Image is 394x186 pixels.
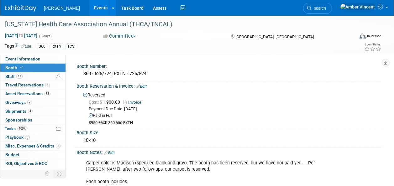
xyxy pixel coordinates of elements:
a: Budget [0,151,66,159]
span: (3 days) [39,34,52,38]
span: Potential Scheduling Conflict -- at least one attendee is tagged in another overlapping event. [56,74,60,80]
span: Giveaways [5,100,32,105]
a: Edit [136,84,147,89]
span: 6 [25,135,30,140]
a: Event Information [0,55,66,63]
span: Staff [5,74,23,79]
span: Search [312,6,326,11]
span: 100% [17,126,27,131]
span: to [18,33,24,38]
div: Event Rating [364,43,381,46]
span: 17 [16,74,23,79]
img: Format-Inperson.png [360,34,366,39]
a: Giveaways7 [0,98,66,107]
span: 4 [28,109,33,113]
a: Staff17 [0,72,66,81]
div: $950 each 360 and RxTN [89,120,377,126]
span: Budget [5,152,19,157]
td: Tags [5,43,31,50]
div: TCS [66,43,76,50]
div: Booth Number: [76,62,381,70]
td: Personalize Event Tab Strip [42,170,53,178]
span: [PERSON_NAME] [44,6,80,11]
i: Booth reservation complete [20,66,23,69]
span: Tasks [5,126,27,131]
div: Reserved [81,90,377,126]
span: Sponsorships [5,117,32,122]
span: Event Information [5,56,40,61]
a: Edit [104,151,115,155]
div: [US_STATE] Health Care Association Annual (THCA/TNCAL) [3,19,349,30]
td: Toggle Event Tabs [53,170,66,178]
span: 35 [44,91,50,96]
span: 1,900.00 [89,100,123,105]
a: Asset Reservations35 [0,90,66,98]
span: Booth [5,65,24,70]
a: ROI, Objectives & ROO [0,159,66,168]
img: Amber Vincent [340,3,375,10]
img: ExhibitDay [5,5,36,12]
a: Tasks100% [0,125,66,133]
a: Invoice [123,100,144,105]
div: 360 [37,43,47,50]
a: Playbook6 [0,133,66,142]
span: Travel Reservations [5,82,50,87]
a: Booth [0,64,66,72]
span: Cost: $ [89,100,103,105]
a: Attachments12 [0,168,66,177]
span: 3 [45,83,50,87]
span: Asset Reservations [5,91,50,96]
div: RXTN [50,43,63,50]
div: Payment Due Date: [DATE] [89,106,377,112]
span: 7 [27,100,32,105]
div: Event Format [327,33,381,42]
a: Travel Reservations3 [0,81,66,89]
span: Misc. Expenses & Credits [5,143,60,148]
a: Shipments4 [0,107,66,116]
span: Playbook [5,135,30,140]
div: In-Person [367,34,381,39]
span: [DATE] [DATE] [5,33,38,39]
a: Sponsorships [0,116,66,124]
span: 12 [32,170,38,174]
button: Committed [101,33,139,39]
div: Paid in Full [89,113,377,119]
a: Misc. Expenses & Credits5 [0,142,66,150]
span: [GEOGRAPHIC_DATA], [GEOGRAPHIC_DATA] [235,34,314,39]
span: 5 [56,144,60,148]
div: Booth Notes: [76,148,381,156]
span: Shipments [5,109,33,114]
div: 360 - 625/724; RXTN - 725/824 [81,69,377,79]
div: Booth Reservation & Invoice: [76,81,381,90]
span: Attachments [5,170,38,175]
div: Booth Size: [76,128,381,136]
div: 10x10 [81,136,377,145]
a: Edit [21,44,31,49]
a: Search [303,3,332,14]
span: ROI, Objectives & ROO [5,161,47,166]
